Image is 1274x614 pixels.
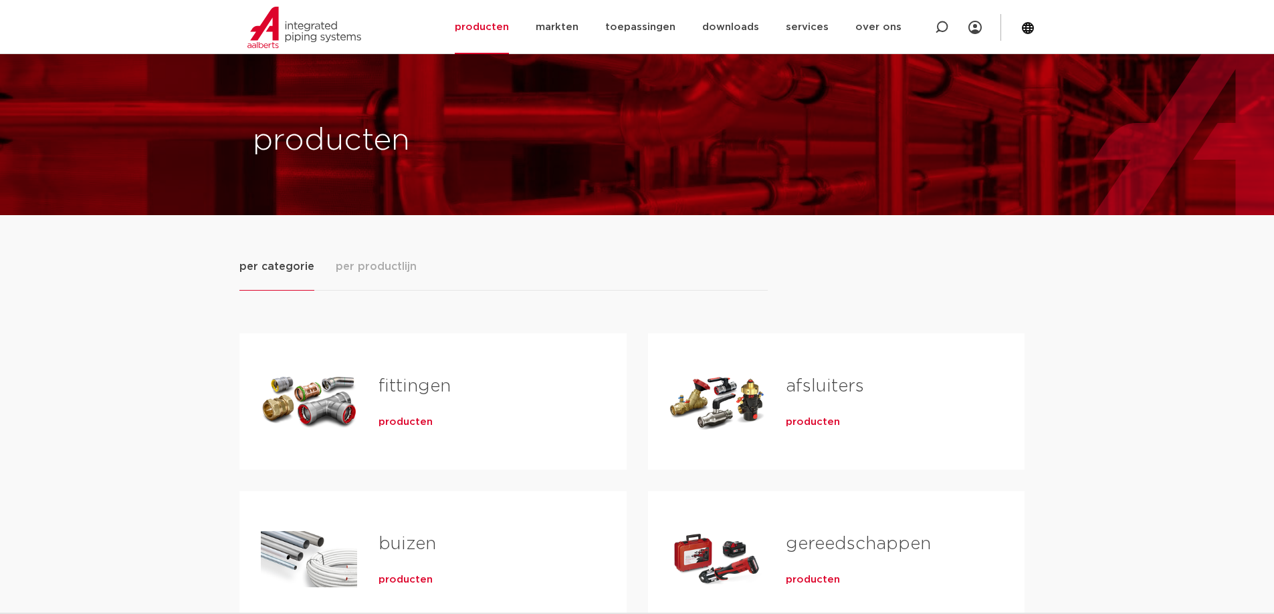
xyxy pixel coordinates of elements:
a: producten [786,573,840,587]
span: per categorie [239,259,314,275]
span: per productlijn [336,259,417,275]
a: buizen [379,535,436,553]
a: producten [379,416,433,429]
a: afsluiters [786,377,864,395]
h1: producten [253,120,631,162]
a: fittingen [379,377,451,395]
a: gereedschappen [786,535,931,553]
a: producten [379,573,433,587]
a: producten [786,416,840,429]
